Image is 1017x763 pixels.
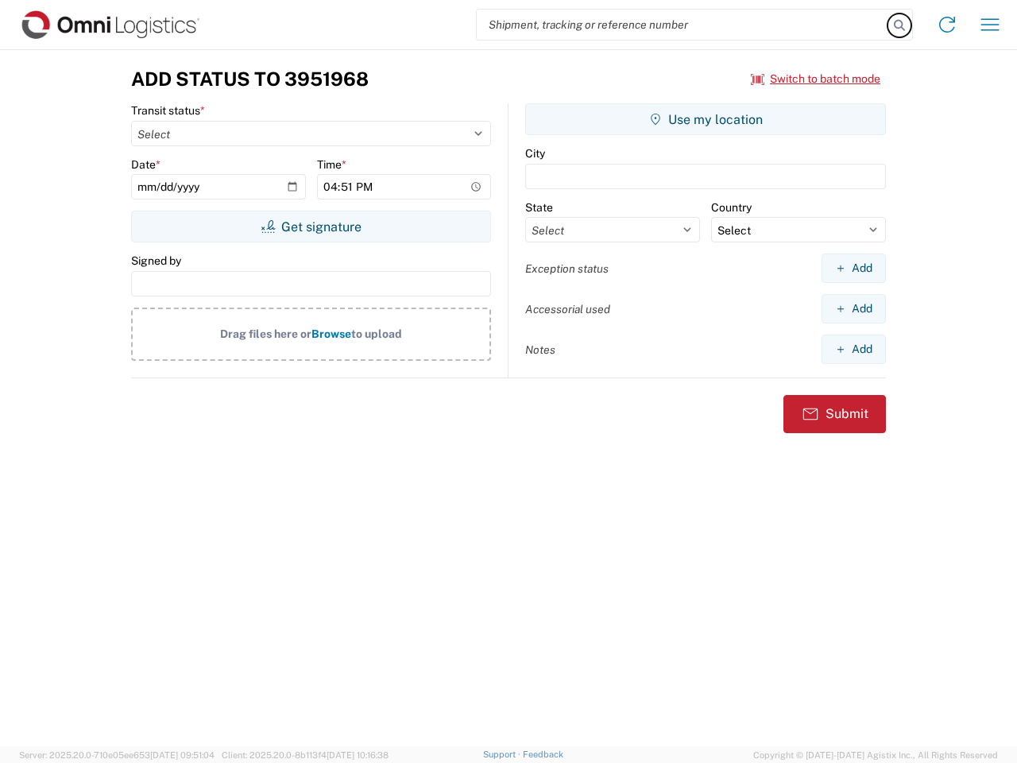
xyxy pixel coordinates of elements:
[783,395,886,433] button: Submit
[327,750,389,760] span: [DATE] 10:16:38
[150,750,215,760] span: [DATE] 09:51:04
[822,254,886,283] button: Add
[525,261,609,276] label: Exception status
[317,157,346,172] label: Time
[222,750,389,760] span: Client: 2025.20.0-8b113f4
[351,327,402,340] span: to upload
[822,294,886,323] button: Add
[131,211,491,242] button: Get signature
[525,146,545,161] label: City
[311,327,351,340] span: Browse
[131,103,205,118] label: Transit status
[220,327,311,340] span: Drag files here or
[131,68,369,91] h3: Add Status to 3951968
[131,254,181,268] label: Signed by
[753,748,998,762] span: Copyright © [DATE]-[DATE] Agistix Inc., All Rights Reserved
[525,103,886,135] button: Use my location
[525,302,610,316] label: Accessorial used
[751,66,880,92] button: Switch to batch mode
[483,749,523,759] a: Support
[477,10,888,40] input: Shipment, tracking or reference number
[525,200,553,215] label: State
[523,749,563,759] a: Feedback
[131,157,160,172] label: Date
[711,200,752,215] label: Country
[525,343,555,357] label: Notes
[19,750,215,760] span: Server: 2025.20.0-710e05ee653
[822,335,886,364] button: Add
